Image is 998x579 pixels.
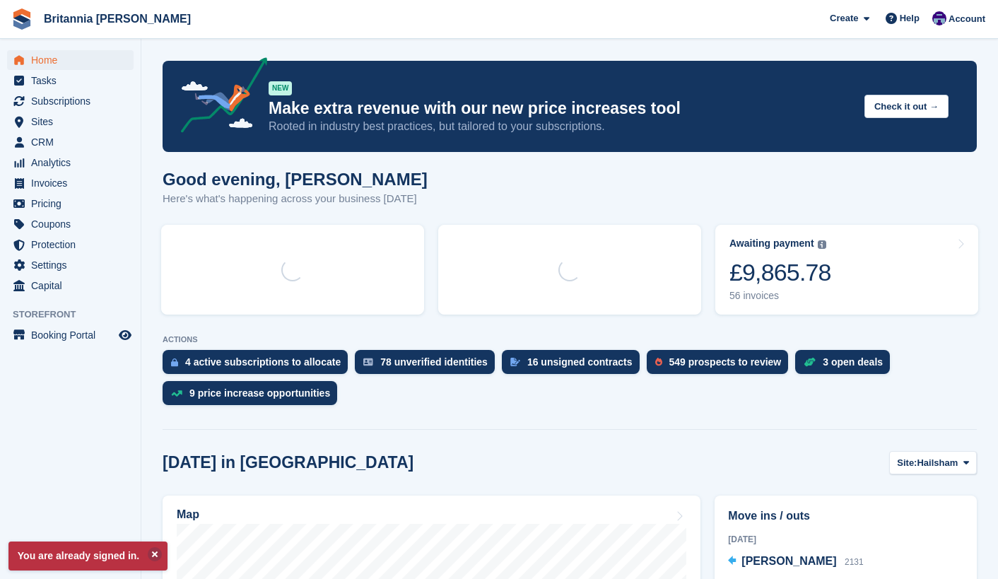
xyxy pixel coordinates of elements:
a: 3 open deals [795,350,897,381]
span: Capital [31,276,116,296]
div: 16 unsigned contracts [527,356,633,368]
img: prospect-51fa495bee0391a8d652442698ab0144808aea92771e9ea1ae160a38d050c398.svg [655,358,662,366]
h2: Move ins / outs [728,508,963,525]
span: Settings [31,255,116,275]
p: ACTIONS [163,335,977,344]
p: Rooted in industry best practices, but tailored to your subscriptions. [269,119,853,134]
span: Hailsham [917,456,958,470]
span: Tasks [31,71,116,90]
a: menu [7,91,134,111]
a: menu [7,153,134,172]
a: menu [7,173,134,193]
div: 549 prospects to review [669,356,782,368]
span: Pricing [31,194,116,214]
a: menu [7,325,134,345]
a: Preview store [117,327,134,344]
span: [PERSON_NAME] [741,555,836,567]
span: Subscriptions [31,91,116,111]
span: Create [830,11,858,25]
div: 78 unverified identities [380,356,488,368]
div: 4 active subscriptions to allocate [185,356,341,368]
a: menu [7,132,134,152]
h2: Map [177,508,199,521]
a: 4 active subscriptions to allocate [163,350,355,381]
p: Here's what's happening across your business [DATE] [163,191,428,207]
div: 9 price increase opportunities [189,387,330,399]
span: Invoices [31,173,116,193]
span: Coupons [31,214,116,234]
a: menu [7,112,134,131]
div: £9,865.78 [729,258,831,287]
div: [DATE] [728,533,963,546]
span: CRM [31,132,116,152]
img: icon-info-grey-7440780725fd019a000dd9b08b2336e03edf1995a4989e88bcd33f0948082b44.svg [818,240,826,249]
p: Make extra revenue with our new price increases tool [269,98,853,119]
a: Britannia [PERSON_NAME] [38,7,196,30]
a: 9 price increase opportunities [163,381,344,412]
a: 78 unverified identities [355,350,502,381]
a: menu [7,71,134,90]
span: Analytics [31,153,116,172]
a: [PERSON_NAME] 2131 [728,553,863,571]
img: deal-1b604bf984904fb50ccaf53a9ad4b4a5d6e5aea283cecdc64d6e3604feb123c2.svg [804,357,816,367]
h2: [DATE] in [GEOGRAPHIC_DATA] [163,453,413,472]
button: Check it out → [864,95,949,118]
a: 549 prospects to review [647,350,796,381]
a: Awaiting payment £9,865.78 56 invoices [715,225,978,315]
span: Storefront [13,308,141,322]
span: Home [31,50,116,70]
a: menu [7,255,134,275]
a: menu [7,276,134,296]
div: 56 invoices [729,290,831,302]
span: Booking Portal [31,325,116,345]
img: verify_identity-adf6edd0f0f0b5bbfe63781bf79b02c33cf7c696d77639b501bdc392416b5a36.svg [363,358,373,366]
img: stora-icon-8386f47178a22dfd0bd8f6a31ec36ba5ce8667c1dd55bd0f319d3a0aa187defe.svg [11,8,33,30]
span: Protection [31,235,116,255]
span: Sites [31,112,116,131]
h1: Good evening, [PERSON_NAME] [163,170,428,189]
img: Cameron Ballard [932,11,946,25]
span: Account [949,12,985,26]
div: NEW [269,81,292,95]
img: price_increase_opportunities-93ffe204e8149a01c8c9dc8f82e8f89637d9d84a8eef4429ea346261dce0b2c0.svg [171,390,182,397]
a: menu [7,235,134,255]
span: 2131 [845,557,864,567]
img: active_subscription_to_allocate_icon-d502201f5373d7db506a760aba3b589e785aa758c864c3986d89f69b8ff3... [171,358,178,367]
a: 16 unsigned contracts [502,350,647,381]
span: Site: [897,456,917,470]
img: contract_signature_icon-13c848040528278c33f63329250d36e43548de30e8caae1d1a13099fd9432cc5.svg [510,358,520,366]
a: menu [7,214,134,234]
span: Help [900,11,920,25]
p: You are already signed in. [8,542,168,571]
a: menu [7,194,134,214]
div: 3 open deals [823,356,883,368]
button: Site: Hailsham [889,451,977,474]
a: menu [7,50,134,70]
div: Awaiting payment [729,238,814,250]
img: price-adjustments-announcement-icon-8257ccfd72463d97f412b2fc003d46551f7dbcb40ab6d574587a9cd5c0d94... [169,57,268,138]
